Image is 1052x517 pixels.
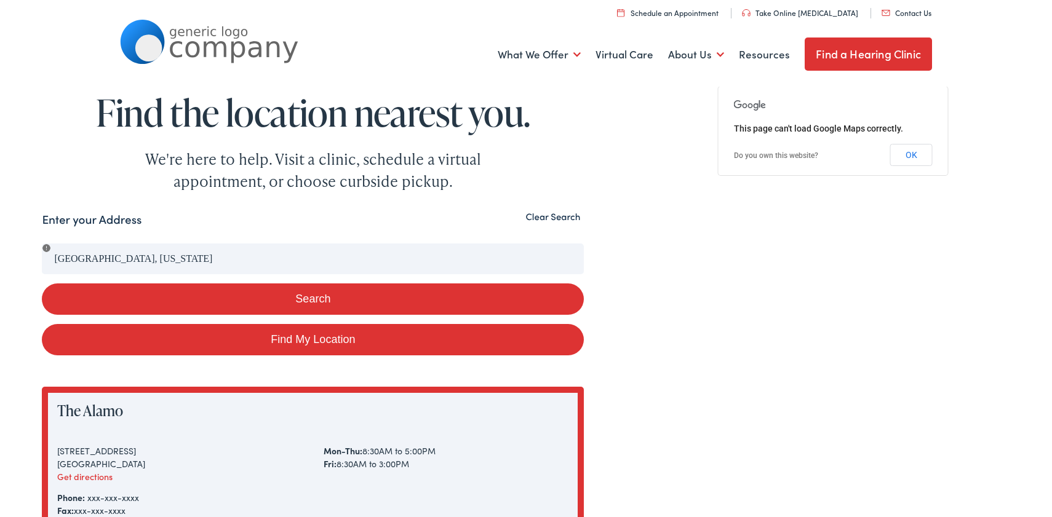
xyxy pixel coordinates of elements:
a: Find a Hearing Clinic [805,37,932,71]
a: The Alamo [57,400,123,420]
strong: Fri: [324,457,337,470]
a: Do you own this website? [734,151,818,160]
a: Schedule an Appointment [617,7,719,18]
a: Contact Us [882,7,931,18]
button: OK [890,144,933,166]
div: [STREET_ADDRESS] [57,444,303,457]
img: utility icon [742,9,751,17]
button: Clear Search [522,211,584,223]
div: [GEOGRAPHIC_DATA] [57,457,303,470]
label: Enter your Address [42,211,141,229]
img: utility icon [882,10,890,16]
a: About Us [668,32,724,77]
a: Get directions [57,470,113,483]
a: Resources [739,32,790,77]
a: What We Offer [498,32,581,77]
strong: Mon-Thu: [324,444,362,457]
input: Enter your address or zip code [42,243,584,274]
div: We're here to help. Visit a clinic, schedule a virtual appointment, or choose curbside pickup. [116,148,510,192]
h1: Find the location nearest you. [42,92,584,133]
strong: Fax: [57,504,74,516]
a: xxx-xxx-xxxx [87,491,139,503]
strong: Phone: [57,491,85,503]
a: Virtual Care [596,32,653,77]
img: utility icon [617,9,624,17]
a: Find My Location [42,324,584,355]
button: Search [42,283,584,315]
div: xxx-xxx-xxxx [57,504,568,517]
span: This page can't load Google Maps correctly. [734,124,903,133]
div: 8:30AM to 5:00PM 8:30AM to 3:00PM [324,444,569,470]
a: Take Online [MEDICAL_DATA] [742,7,858,18]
